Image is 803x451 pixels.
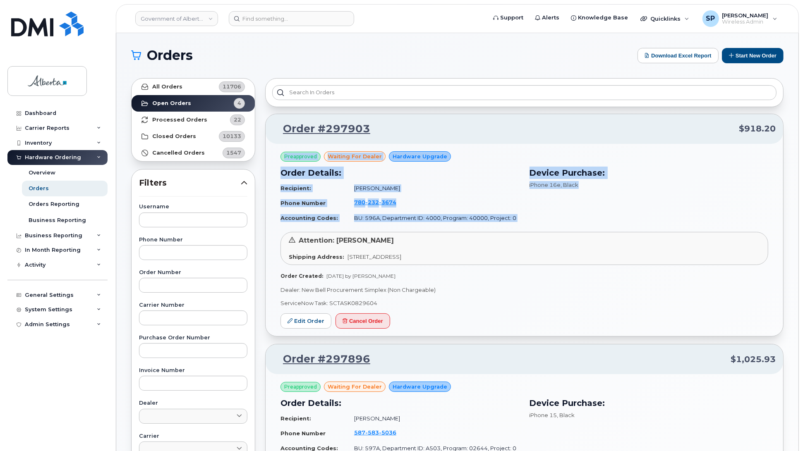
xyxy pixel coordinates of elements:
[226,149,241,157] span: 1547
[152,150,205,156] strong: Cancelled Orders
[393,383,447,391] span: Hardware Upgrade
[139,401,247,406] label: Dealer
[152,117,207,123] strong: Processed Orders
[347,211,520,225] td: BU: 596A, Department ID: 4000, Program: 40000, Project: 0
[147,49,193,62] span: Orders
[530,167,769,179] h3: Device Purchase:
[530,397,769,409] h3: Device Purchase:
[328,153,382,160] span: waiting for dealer
[237,99,241,107] span: 4
[139,335,247,341] label: Purchase Order Number
[280,430,326,437] strong: Phone Number
[223,83,241,91] span: 11706
[365,429,379,436] span: 583
[152,100,191,107] strong: Open Orders
[139,204,247,210] label: Username
[336,313,390,329] button: Cancel Order
[280,185,311,191] strong: Recipient:
[280,299,768,307] p: ServiceNow Task: SCTASK0829604
[139,368,247,373] label: Invoice Number
[354,429,406,436] a: 5875835036
[280,397,520,409] h3: Order Details:
[379,429,396,436] span: 5036
[280,167,520,179] h3: Order Details:
[280,200,326,206] strong: Phone Number
[328,383,382,391] span: waiting for dealer
[272,85,777,100] input: Search in orders
[132,128,255,145] a: Closed Orders10133
[152,133,196,140] strong: Closed Orders
[139,237,247,243] label: Phone Number
[132,112,255,128] a: Processed Orders22
[393,153,447,160] span: Hardware Upgrade
[365,199,379,205] span: 232
[139,270,247,275] label: Order Number
[354,429,396,436] span: 587
[273,352,370,367] a: Order #297896
[234,116,241,124] span: 22
[347,181,520,196] td: [PERSON_NAME]
[139,434,247,439] label: Carrier
[299,236,394,244] span: Attention: [PERSON_NAME]
[280,415,311,422] strong: Recipient:
[223,132,241,140] span: 10133
[132,95,255,112] a: Open Orders4
[326,273,396,279] span: [DATE] by [PERSON_NAME]
[354,199,396,205] span: 780
[280,273,323,279] strong: Order Created:
[289,253,344,260] strong: Shipping Address:
[280,215,338,221] strong: Accounting Codes:
[347,411,520,426] td: [PERSON_NAME]
[379,199,396,205] span: 3674
[722,48,784,63] button: Start New Order
[284,153,317,160] span: Preapproved
[280,286,768,294] p: Dealer: New Bell Procurement Simplex (Non Chargeable)
[354,199,406,205] a: 7802323674
[561,181,579,188] span: , Black
[273,122,370,136] a: Order #297903
[280,313,331,329] a: Edit Order
[132,79,255,95] a: All Orders11706
[152,84,182,90] strong: All Orders
[530,181,561,188] span: iPhone 16e
[132,145,255,161] a: Cancelled Orders1547
[530,412,557,418] span: iPhone 15
[731,353,776,365] span: $1,025.93
[739,123,776,135] span: $918.20
[638,48,719,63] button: Download Excel Report
[139,303,247,308] label: Carrier Number
[139,177,241,189] span: Filters
[284,383,317,391] span: Preapproved
[557,412,575,418] span: , Black
[348,253,401,260] span: [STREET_ADDRESS]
